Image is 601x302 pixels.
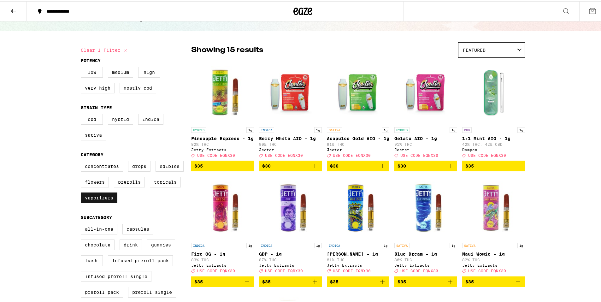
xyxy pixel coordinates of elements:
span: USE CODE EQNX30 [265,268,303,272]
p: 82% THC [462,257,525,261]
label: Chocolate [81,238,115,249]
label: Infused Preroll Single [81,270,151,281]
a: Open page for GDP - 1g from Jetty Extracts [259,175,322,275]
span: USE CODE EQNX30 [197,152,235,156]
p: HYBRID [394,126,410,132]
div: Jetty Extracts [259,262,322,266]
button: Add to bag [191,275,254,286]
img: Dompen - 1:1 Mint AIO - 1g [462,60,525,123]
label: Very High [81,81,115,92]
span: $35 [465,162,474,167]
p: Pineapple Express - 1g [191,135,254,140]
span: $35 [194,278,203,283]
p: INDICA [327,241,342,247]
p: SATIVA [327,126,342,132]
button: Add to bag [462,275,525,286]
img: Jetty Extracts - Maui Wowie - 1g [462,175,525,238]
p: 42% THC: 42% CBD [462,141,525,145]
p: 1g [314,241,322,247]
a: Open page for Gelato AIO - 1g from Jeeter [394,60,457,159]
div: Jetty Extracts [462,262,525,266]
div: Jeeter [327,146,390,151]
span: $35 [330,278,339,283]
p: 1g [517,241,525,247]
img: Jetty Extracts - Fire OG - 1g [191,175,254,238]
p: 87% THC [259,257,322,261]
label: Preroll Single [128,286,176,296]
a: Open page for 1:1 Mint AIO - 1g from Dompen [462,60,525,159]
a: Open page for Maui Wowie - 1g from Jetty Extracts [462,175,525,275]
label: Topicals [150,175,181,186]
legend: Strain Type [81,104,112,109]
span: $30 [330,162,339,167]
legend: Subcategory [81,214,112,219]
p: Showing 15 results [191,44,263,54]
p: 1g [382,241,389,247]
button: Add to bag [191,159,254,170]
p: HYBRID [191,126,206,132]
p: 86% THC [394,257,457,261]
button: Clear 1 filter [81,41,129,57]
label: Flowers [81,175,109,186]
span: USE CODE EQNX30 [265,152,303,156]
span: USE CODE EQNX30 [400,268,438,272]
a: Open page for Acapulco Gold AIO - 1g from Jeeter [327,60,390,159]
span: Featured [463,46,486,51]
p: 83% THC [191,257,254,261]
p: INDICA [259,126,274,132]
p: SATIVA [394,241,410,247]
p: 1:1 Mint AIO - 1g [462,135,525,140]
p: Berry White AIO - 1g [259,135,322,140]
p: 82% THC [191,141,254,145]
label: Prerolls [114,175,145,186]
p: [PERSON_NAME] - 1g [327,250,390,255]
label: Concentrates [81,160,123,170]
p: GDP - 1g [259,250,322,255]
label: Hybrid [108,113,133,123]
button: Add to bag [327,159,390,170]
a: Open page for Pineapple Express - 1g from Jetty Extracts [191,60,254,159]
p: INDICA [259,241,274,247]
img: Jetty Extracts - Pineapple Express - 1g [191,60,254,123]
button: Add to bag [259,159,322,170]
label: High [138,66,160,76]
p: Gelato AIO - 1g [394,135,457,140]
span: USE CODE EQNX30 [400,152,438,156]
div: Jetty Extracts [327,262,390,266]
a: Open page for Fire OG - 1g from Jetty Extracts [191,175,254,275]
span: $35 [465,278,474,283]
span: USE CODE EQNX30 [468,152,506,156]
label: Drink [120,238,142,249]
img: Jetty Extracts - GDP - 1g [259,175,322,238]
label: Medium [108,66,133,76]
div: Dompen [462,146,525,151]
a: Open page for Blue Dream - 1g from Jetty Extracts [394,175,457,275]
span: USE CODE EQNX30 [333,152,371,156]
p: Maui Wowie - 1g [462,250,525,255]
p: Blue Dream - 1g [394,250,457,255]
span: $35 [398,278,406,283]
label: Gummies [147,238,175,249]
button: Add to bag [259,275,322,286]
label: Mostly CBD [120,81,156,92]
span: Hi. Need any help? [4,4,45,9]
button: Add to bag [394,159,457,170]
img: Jeeter - Berry White AIO - 1g [259,60,322,123]
button: Add to bag [394,275,457,286]
button: Add to bag [462,159,525,170]
p: Acapulco Gold AIO - 1g [327,135,390,140]
label: Indica [138,113,163,123]
p: Fire OG - 1g [191,250,254,255]
div: Jetty Extracts [191,146,254,151]
label: CBD [81,113,103,123]
div: Jeeter [394,146,457,151]
p: 81% THC [327,257,390,261]
button: Add to bag [327,275,390,286]
p: 1g [314,126,322,132]
span: USE CODE EQNX30 [197,268,235,272]
a: Open page for King Louis - 1g from Jetty Extracts [327,175,390,275]
legend: Potency [81,57,101,62]
img: Jeeter - Gelato AIO - 1g [394,60,457,123]
p: 91% THC [394,141,457,145]
p: SATIVA [462,241,477,247]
